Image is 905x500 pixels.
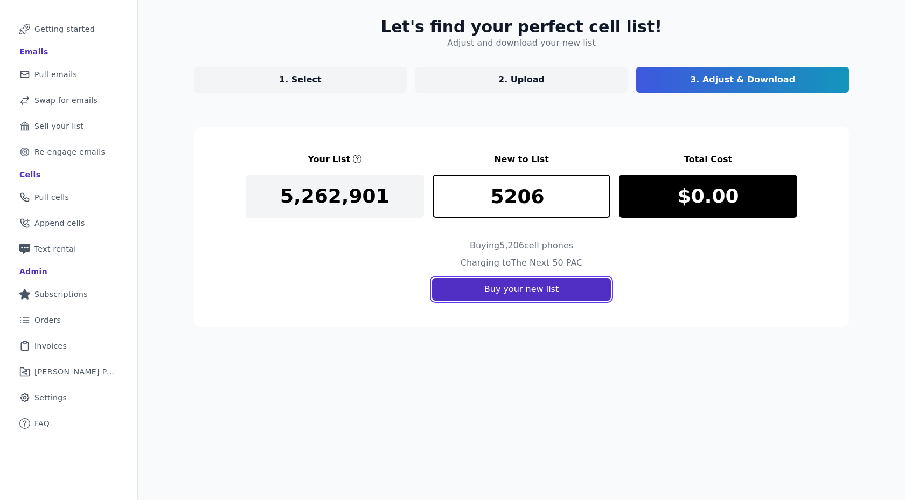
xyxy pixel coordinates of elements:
[34,315,61,325] span: Orders
[9,114,129,138] a: Sell your list
[194,67,407,93] a: 1. Select
[34,218,85,228] span: Append cells
[447,37,595,50] h4: Adjust and download your new list
[34,121,83,131] span: Sell your list
[279,73,322,86] p: 1. Select
[280,185,389,207] p: 5,262,901
[9,63,129,86] a: Pull emails
[9,386,129,409] a: Settings
[19,266,47,277] div: Admin
[9,308,129,332] a: Orders
[381,17,662,37] h2: Let's find your perfect cell list!
[690,73,795,86] p: 3. Adjust & Download
[498,73,545,86] p: 2. Upload
[34,192,69,203] span: Pull cells
[619,153,797,166] h3: Total Cost
[9,282,129,306] a: Subscriptions
[678,185,739,207] p: $0.00
[34,366,116,377] span: [PERSON_NAME] Performance
[470,239,573,252] h4: Buying 5,206 cell phones
[9,412,129,435] a: FAQ
[9,360,129,384] a: [PERSON_NAME] Performance
[636,67,849,93] a: 3. Adjust & Download
[34,69,77,80] span: Pull emails
[461,256,583,269] h4: Charging to The Next 50 PAC
[9,237,129,261] a: Text rental
[19,169,40,180] div: Cells
[9,211,129,235] a: Append cells
[9,140,129,164] a: Re-engage emails
[34,147,105,157] span: Re-engage emails
[9,17,129,41] a: Getting started
[34,244,76,254] span: Text rental
[9,185,129,209] a: Pull cells
[9,88,129,112] a: Swap for emails
[432,278,611,301] button: Buy your new list
[34,95,98,106] span: Swap for emails
[415,67,628,93] a: 2. Upload
[308,153,350,166] h3: Your List
[19,46,48,57] div: Emails
[34,289,88,300] span: Subscriptions
[34,341,67,351] span: Invoices
[34,392,67,403] span: Settings
[9,334,129,358] a: Invoices
[34,24,95,34] span: Getting started
[433,153,611,166] h3: New to List
[34,418,50,429] span: FAQ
